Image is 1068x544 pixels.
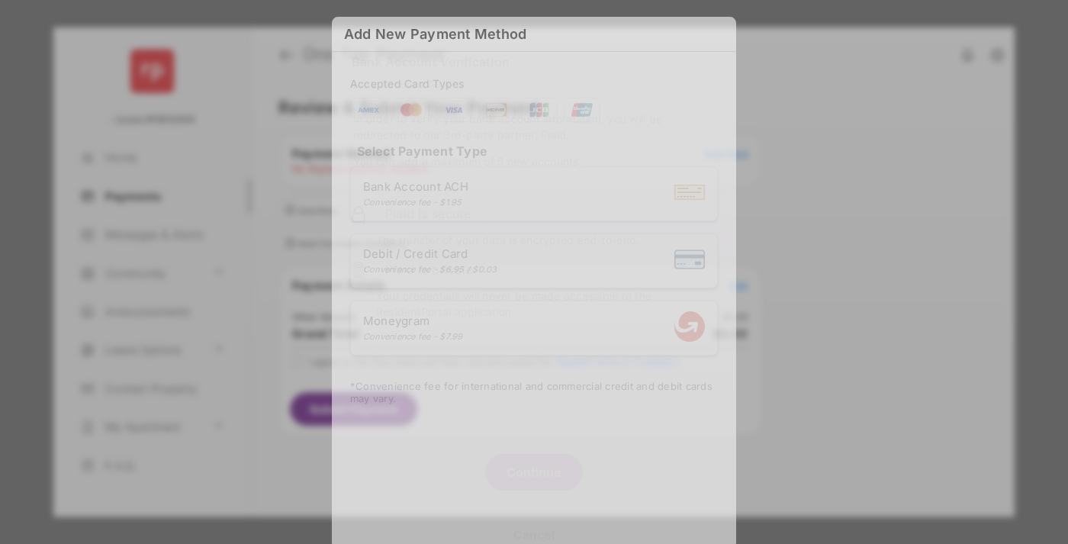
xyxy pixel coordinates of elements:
span: Bank Account Verification [352,50,510,74]
p: The transfer of your data is encrypted end-to-end. [376,232,718,248]
p: Your credentials will never be made accessible to the ResidentPortal application. [376,288,718,320]
button: Continue [485,454,583,491]
p: In order to verify your bank account information, you will be redirected to our 3rd-party partner... [353,111,715,143]
h2: Plaid is private [385,260,718,278]
h2: Plaid is secure [385,204,718,223]
p: You can add a maximum of 5 new accounts. [353,153,715,169]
